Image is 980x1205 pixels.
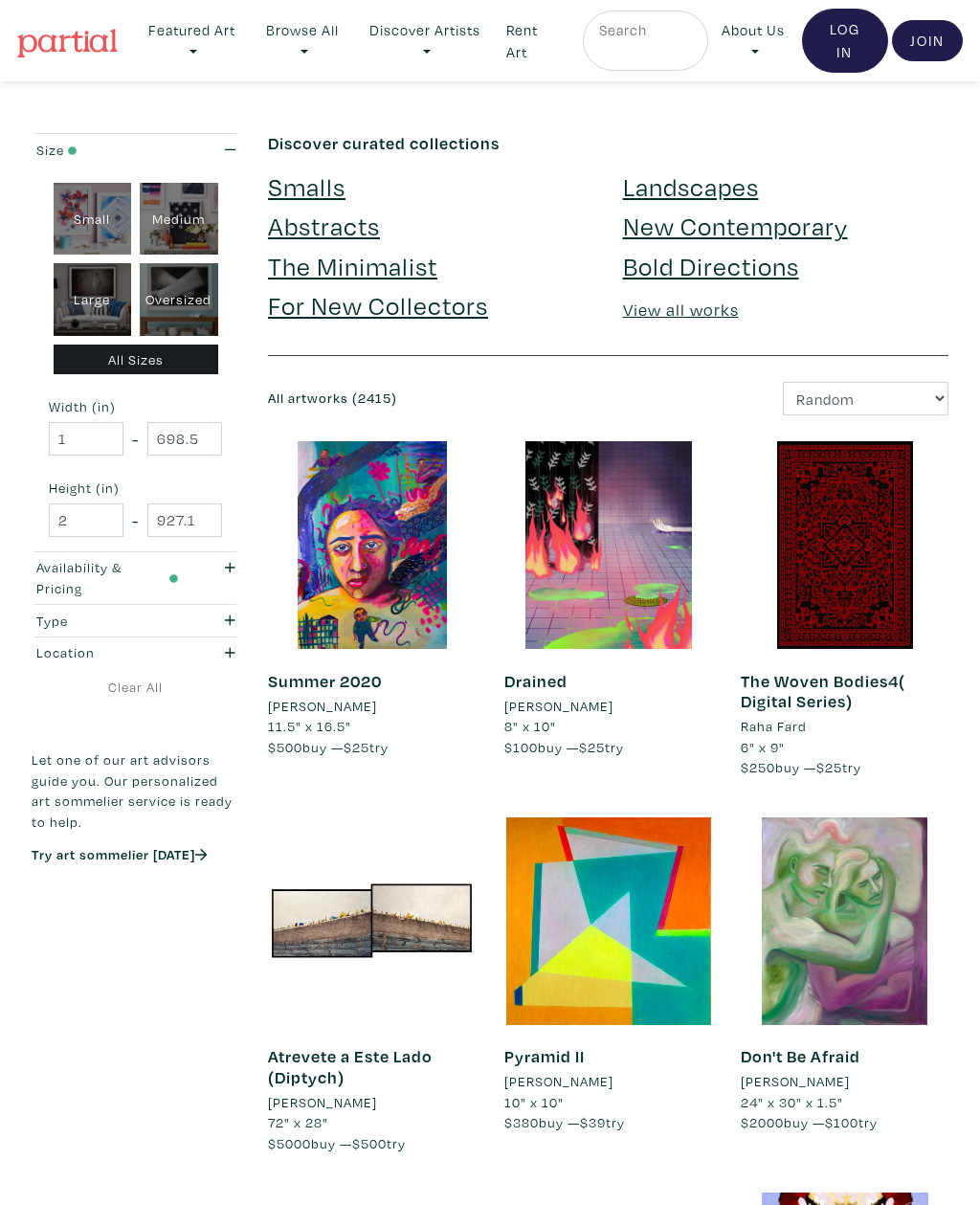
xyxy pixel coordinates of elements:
[504,1045,585,1067] a: Pyramid II
[54,183,132,256] div: Small
[504,738,538,756] span: $100
[504,717,556,735] span: 8" x 10"
[268,738,389,756] span: buy — try
[36,140,179,161] div: Size
[623,209,848,242] a: New Contemporary
[268,288,488,322] a: For New Collectors
[268,1092,476,1113] a: [PERSON_NAME]
[140,183,218,256] div: Medium
[504,1071,712,1092] a: [PERSON_NAME]
[36,557,179,598] div: Availability & Pricing
[268,249,437,282] a: The Minimalist
[268,391,594,407] h6: All artworks (2415)
[135,11,249,72] a: Featured Art
[825,1113,858,1131] span: $100
[268,133,948,154] h6: Discover curated collections
[32,845,208,863] a: Try art sommelier [DATE]
[49,481,222,495] small: Height (in)
[32,883,239,924] iframe: Customer reviews powered by Trustpilot
[741,1045,860,1067] a: Don't Be Afraid
[741,1113,784,1131] span: $2000
[268,738,302,756] span: $500
[253,11,352,72] a: Browse All
[741,1093,843,1111] span: 24" x 30" x 1.5"
[816,758,842,776] span: $25
[741,716,948,737] a: Raha Fard
[741,1071,850,1092] li: [PERSON_NAME]
[623,249,799,282] a: Bold Directions
[132,426,139,452] span: -
[802,9,888,73] a: Log In
[268,1113,328,1131] span: 72" x 28"
[741,738,785,756] span: 6" x 9"
[741,1113,878,1131] span: buy — try
[580,1113,606,1131] span: $39
[504,696,712,717] a: [PERSON_NAME]
[741,758,775,776] span: $250
[268,169,345,203] a: Smalls
[741,716,807,737] li: Raha Fard
[741,670,905,713] a: The Woven Bodies4( Digital Series)
[741,1071,948,1092] a: [PERSON_NAME]
[352,1134,387,1152] span: $500
[268,209,380,242] a: Abstracts
[504,1071,613,1092] li: [PERSON_NAME]
[268,670,382,692] a: Summer 2020
[32,134,239,166] button: Size
[498,11,570,72] a: Rent Art
[357,11,494,72] a: Discover Artists
[504,1093,564,1111] span: 10" x 10"
[54,263,132,336] div: Large
[54,345,218,374] div: All Sizes
[504,738,624,756] span: buy — try
[268,717,351,735] span: 11.5" x 16.5"
[140,263,218,336] div: Oversized
[132,507,139,533] span: -
[268,1092,377,1113] li: [PERSON_NAME]
[504,670,568,692] a: Drained
[268,696,377,717] li: [PERSON_NAME]
[268,696,476,717] a: [PERSON_NAME]
[504,696,613,717] li: [PERSON_NAME]
[268,1045,433,1088] a: Atrevete a Este Lado (Diptych)
[708,11,797,72] a: About Us
[579,738,605,756] span: $25
[741,758,861,776] span: buy — try
[504,1113,539,1131] span: $380
[504,1113,625,1131] span: buy — try
[32,552,239,604] button: Availability & Pricing
[32,605,239,636] button: Type
[597,18,693,42] input: Search
[623,299,739,321] a: View all works
[892,20,963,62] a: Join
[268,1134,311,1152] span: $5000
[49,400,222,413] small: Width (in)
[268,1134,406,1152] span: buy — try
[32,677,239,698] a: Clear All
[36,642,179,663] div: Location
[32,749,239,832] p: Let one of our art advisors guide you. Our personalized art sommelier service is ready to help.
[623,169,759,203] a: Landscapes
[344,738,369,756] span: $25
[36,611,179,632] div: Type
[32,637,239,669] button: Location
